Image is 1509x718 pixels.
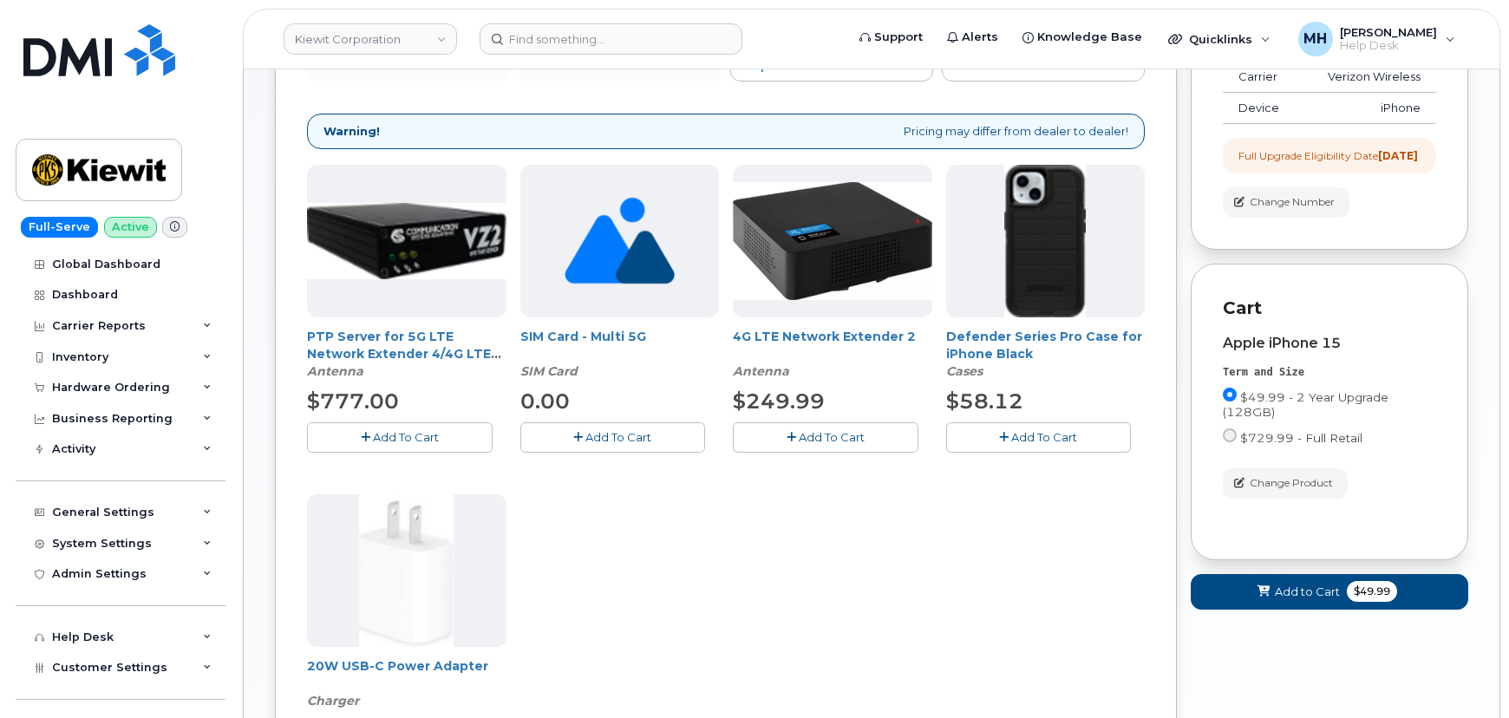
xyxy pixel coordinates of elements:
input: Find something... [480,23,742,55]
div: Full Upgrade Eligibility Date [1238,148,1418,163]
span: $49.99 [1347,581,1397,602]
span: Knowledge Base [1037,29,1142,46]
a: PTP Server for 5G LTE Network Extender 4/4G LTE Network Extender 3 [307,329,501,379]
button: Add To Cart [307,422,493,453]
td: Verizon Wireless [1301,62,1436,93]
span: 0.00 [520,388,570,414]
span: Alerts [962,29,998,46]
button: Add To Cart [946,422,1132,453]
div: Defender Series Pro Case for iPhone Black [946,328,1146,380]
strong: Warning! [323,123,380,140]
span: $58.12 [946,388,1023,414]
span: MH [1303,29,1327,49]
input: $729.99 - Full Retail [1223,428,1237,442]
td: Device [1223,93,1301,124]
a: Kiewit Corporation [284,23,457,55]
div: Apple iPhone 15 [1223,336,1436,351]
span: $729.99 - Full Retail [1240,431,1362,445]
span: Add to Cart [1275,584,1340,600]
span: [PERSON_NAME] [1340,25,1437,39]
iframe: Messenger Launcher [1434,643,1496,705]
img: defenderiphone14.png [1004,165,1086,317]
div: 4G LTE Network Extender 2 [733,328,932,380]
img: Casa_Sysem.png [307,203,506,278]
em: Antenna [307,363,363,379]
span: Add To Cart [1011,430,1077,444]
div: Quicklinks [1156,22,1283,56]
span: Change Product [1250,475,1333,491]
span: Add To Cart [585,430,651,444]
em: SIM Card [520,363,578,379]
input: $49.99 - 2 Year Upgrade (128GB) [1223,388,1237,401]
span: Quicklinks [1189,32,1252,46]
img: no_image_found-2caef05468ed5679b831cfe6fc140e25e0c280774317ffc20a367ab7fd17291e.png [565,165,675,317]
a: 20W USB-C Power Adapter [307,658,488,674]
span: $249.99 [733,388,825,414]
div: Melissa Hoye [1286,22,1467,56]
em: Cases [946,363,983,379]
span: Help Desk [1340,39,1437,53]
div: 20W USB-C Power Adapter [307,657,506,709]
button: Add To Cart [733,422,918,453]
a: SIM Card - Multi 5G [520,329,646,344]
span: Add To Cart [799,430,865,444]
em: Charger [307,693,359,708]
span: Support [874,29,923,46]
em: Antenna [733,363,789,379]
div: Pricing may differ from dealer to dealer! [307,114,1145,149]
span: Change Number [1250,194,1335,210]
a: Knowledge Base [1010,20,1154,55]
strong: [DATE] [1378,149,1418,162]
button: Add To Cart [520,422,706,453]
a: Support [847,20,935,55]
span: Add To Cart [373,430,439,444]
div: PTP Server for 5G LTE Network Extender 4/4G LTE Network Extender 3 [307,328,506,380]
a: Defender Series Pro Case for iPhone Black [946,329,1142,362]
img: apple20w.jpg [359,494,454,647]
img: 4glte_extender.png [733,182,932,300]
div: SIM Card - Multi 5G [520,328,720,380]
div: Term and Size [1223,365,1436,380]
span: $49.99 - 2 Year Upgrade (128GB) [1223,390,1388,419]
span: $777.00 [307,388,399,414]
button: Change Number [1223,187,1349,218]
a: Alerts [935,20,1010,55]
a: 4G LTE Network Extender 2 [733,329,916,344]
td: iPhone [1301,93,1436,124]
button: Add to Cart $49.99 [1191,574,1468,610]
td: Carrier [1223,62,1301,93]
button: Change Product [1223,468,1348,499]
p: Cart [1223,296,1436,321]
